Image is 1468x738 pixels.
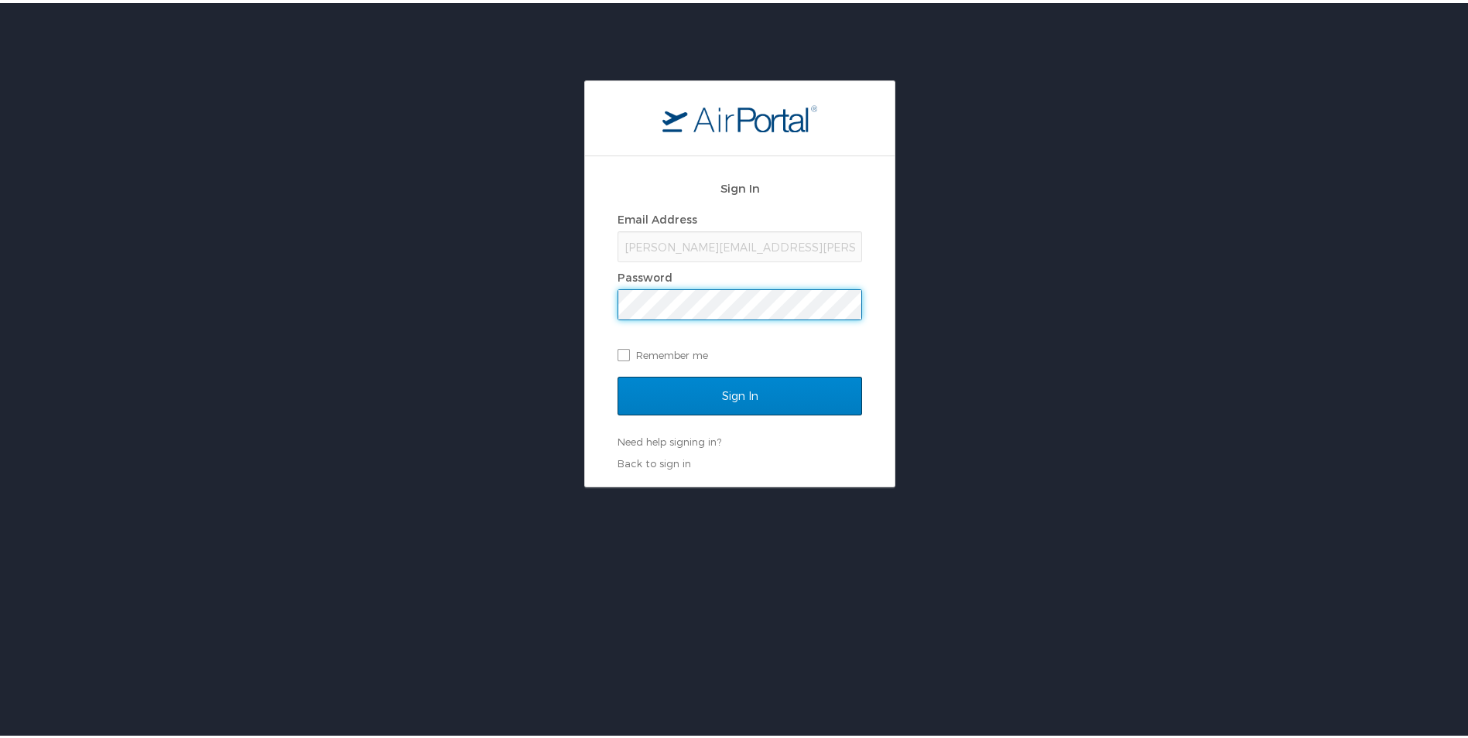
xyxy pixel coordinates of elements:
input: Sign In [618,374,862,412]
a: Back to sign in [618,454,691,466]
h2: Sign In [618,176,862,194]
a: Need help signing in? [618,432,721,445]
label: Email Address [618,210,697,223]
img: logo [662,101,817,129]
label: Password [618,268,672,281]
label: Remember me [618,340,862,364]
